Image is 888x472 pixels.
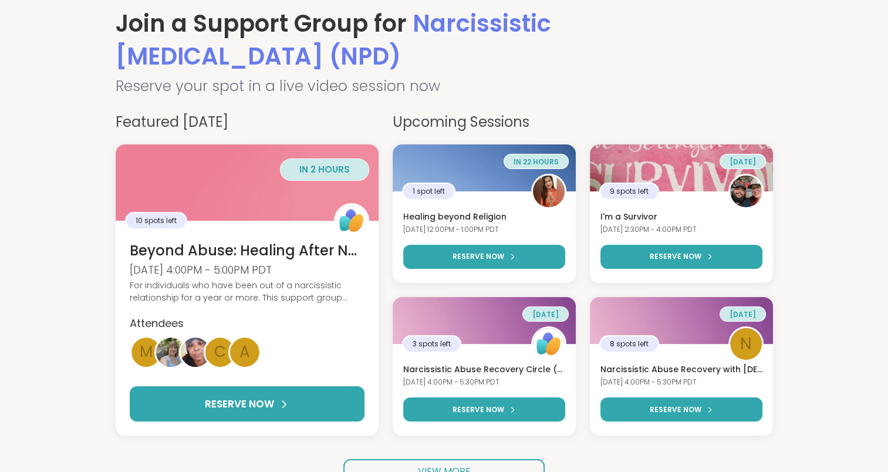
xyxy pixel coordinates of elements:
img: ShareWell [336,205,367,237]
span: m [140,340,153,363]
img: Izzy6449 [533,176,565,207]
div: For individuals who have been out of a narcissistic relationship for a year or more. This support... [130,279,364,304]
img: Coach_T [181,338,210,367]
span: RESERVE NOW [453,404,504,415]
button: RESERVE NOW [403,397,565,422]
span: 8 spots left [610,339,649,349]
span: [DATE] [532,309,559,319]
span: RESERVE NOW [453,251,504,262]
button: RESERVE NOW [403,245,565,269]
div: [DATE] 4:00PM - 5:30PM PDT [600,377,762,387]
h3: I'm a Survivor [600,211,762,223]
h3: Narcissistic Abuse Recovery Circle (90min) [403,364,565,376]
img: LynnLG [156,338,185,367]
img: Beyond Abuse: Healing After No-Contact [116,144,379,221]
span: [DATE] [730,309,756,319]
h3: Healing beyond Religion [403,211,565,223]
button: RESERVE NOW [130,386,364,422]
img: Narcissistic Abuse Recovery with God [590,297,773,344]
h3: Beyond Abuse: Healing After No-Contact [130,241,364,261]
span: in 22 hours [514,157,559,167]
span: C [214,340,226,363]
span: RESERVE NOW [650,251,701,262]
span: Narcissistic [MEDICAL_DATA] (NPD) [116,7,551,73]
div: [DATE] 4:00PM - 5:00PM PDT [130,262,364,277]
span: RESERVE NOW [205,397,274,412]
img: Narcissistic Abuse Recovery Circle (90min) [393,297,576,344]
span: 1 spot left [413,186,445,197]
h2: Reserve your spot in a live video session now [116,75,773,97]
span: in 2 hours [299,163,350,176]
button: RESERVE NOW [600,245,762,269]
span: a [239,340,250,363]
div: [DATE] 4:00PM - 5:30PM PDT [403,377,565,387]
h3: Narcissistic Abuse Recovery with [DEMOGRAPHIC_DATA] [600,364,762,376]
h4: Featured [DATE] [116,112,379,133]
span: Attendees [130,316,184,331]
button: RESERVE NOW [600,397,762,422]
img: Healing beyond Religion [393,144,576,191]
div: [DATE] 2:30PM - 4:00PM PDT [600,225,762,235]
img: ShareWell [533,328,565,360]
span: 10 spots left [136,215,177,226]
h1: Join a Support Group for [116,7,773,73]
div: [DATE] 12:00PM - 1:00PM PDT [403,225,565,235]
img: Dom_F [730,176,762,207]
span: N [740,332,752,356]
img: I'm a Survivor [590,144,773,191]
span: RESERVE NOW [650,404,701,415]
span: [DATE] [730,157,756,167]
h4: Upcoming Sessions [393,112,773,133]
span: 9 spots left [610,186,649,197]
span: 3 spots left [413,339,451,349]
